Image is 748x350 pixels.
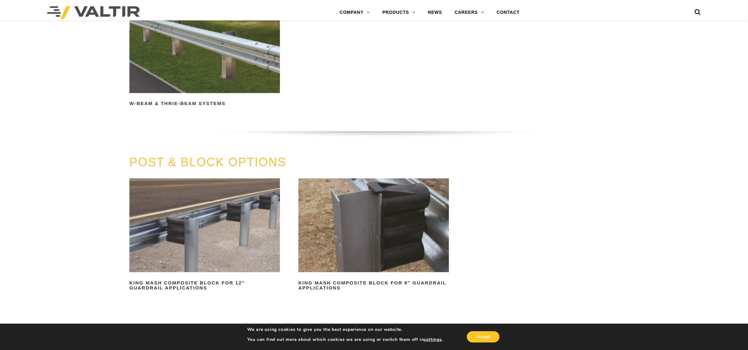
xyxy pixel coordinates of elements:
a: CAREERS [448,6,490,19]
p: We are using cookies to give you the best experience on our website. [247,327,443,332]
h2: W-Beam & Thrie-Beam Systems [129,99,280,109]
a: NEWS [422,6,448,19]
a: King MASH Composite Block for 8″ Guardrail Applications [298,178,449,293]
a: King MASH Composite Block for 12″ Guardrail Applications [129,178,280,293]
a: PRODUCTS [376,6,422,19]
p: You can find out more about which cookies we are using or switch them off in . [247,337,443,342]
button: settings [424,337,442,342]
a: CONTACT [490,6,526,19]
a: COMPANY [333,6,376,19]
h2: King MASH Composite Block for 12″ Guardrail Applications [129,278,280,293]
a: POST & BLOCK OPTIONS [129,156,287,169]
h2: King MASH Composite Block for 8″ Guardrail Applications [298,278,449,293]
img: Valtir [47,6,140,19]
button: Accept [467,331,500,342]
